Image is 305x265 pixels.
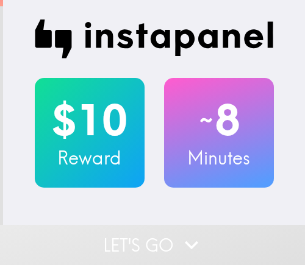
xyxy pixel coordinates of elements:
h3: Minutes [164,145,274,171]
h2: $10 [35,95,145,145]
img: Instapanel [35,19,274,58]
h3: Reward [35,145,145,171]
h2: 8 [164,95,274,145]
span: ~ [198,102,215,138]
